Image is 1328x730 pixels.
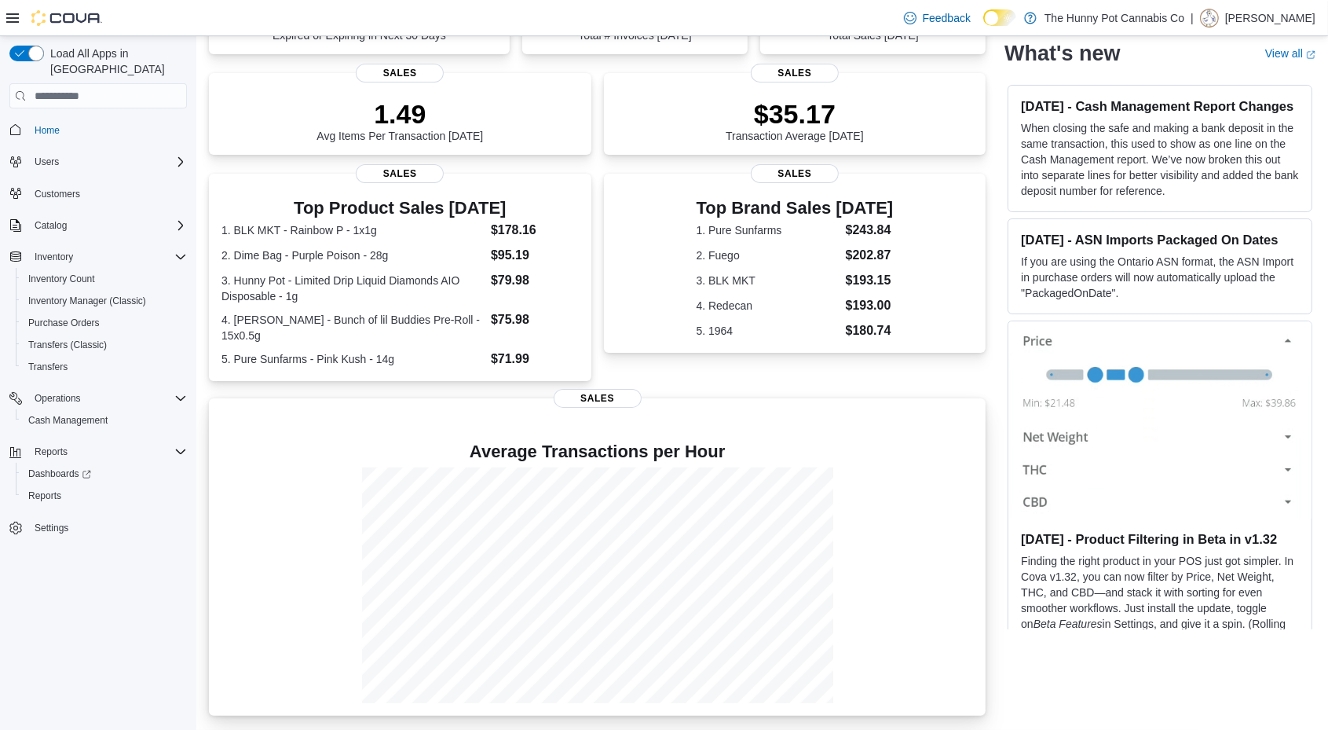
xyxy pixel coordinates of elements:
[1044,9,1184,28] p: The Hunny Pot Cannabis Co
[3,246,193,268] button: Inventory
[22,336,187,354] span: Transfers (Classic)
[22,411,114,430] a: Cash Management
[28,442,74,461] button: Reports
[3,118,193,141] button: Home
[28,184,187,204] span: Customers
[697,273,840,288] dt: 3. BLK MKT
[923,10,971,26] span: Feedback
[898,2,977,34] a: Feedback
[35,446,68,458] span: Reports
[491,350,579,369] dd: $71.99
[16,268,193,290] button: Inventory Count
[22,270,187,288] span: Inventory Count
[1021,553,1299,647] p: Finding the right product in your POS just got simpler. In Cova v1.32, you can now filter by Pric...
[16,485,193,507] button: Reports
[28,273,95,285] span: Inventory Count
[16,312,193,334] button: Purchase Orders
[3,387,193,409] button: Operations
[751,64,839,83] span: Sales
[491,221,579,240] dd: $178.16
[3,182,193,205] button: Customers
[16,409,193,431] button: Cash Management
[1033,618,1103,630] em: Beta Features
[22,464,97,483] a: Dashboards
[28,317,100,329] span: Purchase Orders
[3,516,193,539] button: Settings
[316,98,483,142] div: Avg Items Per Transaction [DATE]
[491,310,579,329] dd: $75.98
[22,270,101,288] a: Inventory Count
[697,199,894,218] h3: Top Brand Sales [DATE]
[846,246,894,265] dd: $202.87
[28,389,87,408] button: Operations
[35,156,59,168] span: Users
[316,98,483,130] p: 1.49
[35,219,67,232] span: Catalog
[1306,50,1315,59] svg: External link
[9,112,187,580] nav: Complex example
[22,486,68,505] a: Reports
[491,246,579,265] dd: $95.19
[28,519,75,537] a: Settings
[28,295,146,307] span: Inventory Manager (Classic)
[1004,41,1120,66] h2: What's new
[22,336,113,354] a: Transfers (Classic)
[28,414,108,427] span: Cash Management
[28,216,187,235] span: Catalog
[28,361,68,373] span: Transfers
[3,215,193,237] button: Catalog
[751,164,839,183] span: Sales
[28,152,65,171] button: Users
[44,46,187,77] span: Load All Apps in [GEOGRAPHIC_DATA]
[1021,98,1299,114] h3: [DATE] - Cash Management Report Changes
[28,152,187,171] span: Users
[22,486,187,505] span: Reports
[1191,9,1194,28] p: |
[491,271,579,290] dd: $79.98
[28,248,79,266] button: Inventory
[35,392,81,405] span: Operations
[221,222,485,238] dt: 1. BLK MKT - Rainbow P - 1x1g
[28,442,187,461] span: Reports
[28,121,66,140] a: Home
[22,358,74,376] a: Transfers
[221,248,485,263] dt: 2. Dime Bag - Purple Poison - 28g
[16,290,193,312] button: Inventory Manager (Classic)
[28,468,91,480] span: Dashboards
[726,98,864,130] p: $35.17
[3,441,193,463] button: Reports
[221,351,485,367] dt: 5. Pure Sunfarms - Pink Kush - 14g
[28,216,73,235] button: Catalog
[697,222,840,238] dt: 1. Pure Sunfarms
[22,314,106,332] a: Purchase Orders
[16,334,193,356] button: Transfers (Classic)
[697,323,840,339] dt: 5. 1964
[28,389,187,408] span: Operations
[28,339,107,351] span: Transfers (Classic)
[221,273,485,304] dt: 3. Hunny Pot - Limited Drip Liquid Diamonds AIO Disposable - 1g
[726,98,864,142] div: Transaction Average [DATE]
[983,9,1016,26] input: Dark Mode
[846,221,894,240] dd: $243.84
[28,185,86,204] a: Customers
[3,151,193,173] button: Users
[31,10,102,26] img: Cova
[22,358,187,376] span: Transfers
[1225,9,1315,28] p: [PERSON_NAME]
[22,292,152,310] a: Inventory Manager (Classic)
[16,356,193,378] button: Transfers
[28,119,187,139] span: Home
[846,271,894,290] dd: $193.15
[221,312,485,343] dt: 4. [PERSON_NAME] - Bunch of lil Buddies Pre-Roll - 15x0.5g
[1021,254,1299,301] p: If you are using the Ontario ASN format, the ASN Import in purchase orders will now automatically...
[28,518,187,537] span: Settings
[16,463,193,485] a: Dashboards
[554,389,642,408] span: Sales
[1200,9,1219,28] div: Dillon Marquez
[22,292,187,310] span: Inventory Manager (Classic)
[22,314,187,332] span: Purchase Orders
[28,248,187,266] span: Inventory
[35,124,60,137] span: Home
[35,188,80,200] span: Customers
[221,442,973,461] h4: Average Transactions per Hour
